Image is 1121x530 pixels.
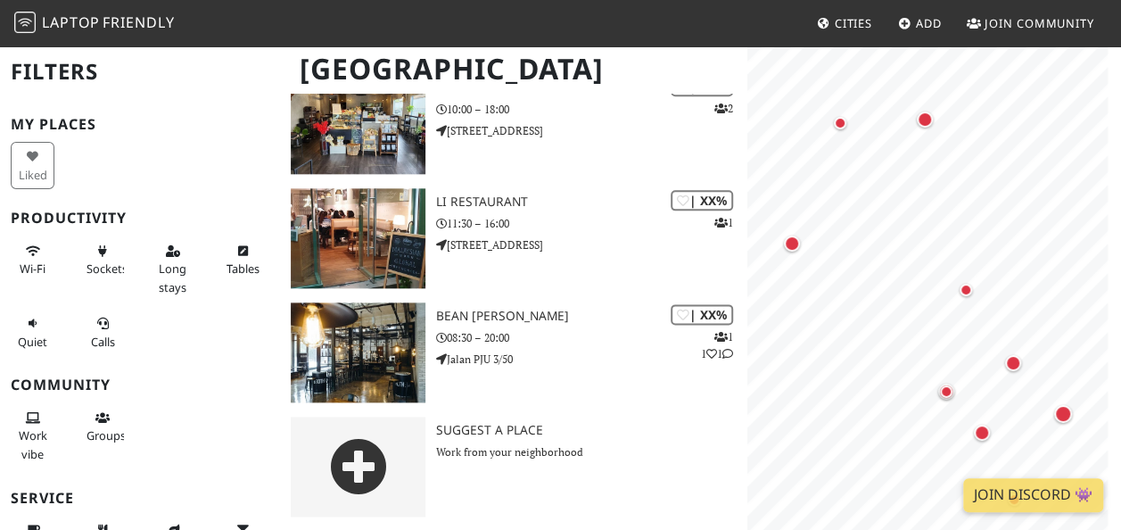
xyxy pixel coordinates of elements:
button: Work vibe [11,403,54,468]
button: Calls [81,309,125,356]
div: Map marker [1001,352,1025,375]
h3: LI Restaurant [436,195,747,210]
span: Join Community [985,15,1094,31]
h3: Community [11,377,269,393]
a: Suggest a Place Work from your neighborhood [280,417,747,517]
img: LaptopFriendly [14,12,36,33]
span: Long stays [159,261,186,294]
h3: My Places [11,116,269,133]
div: Map marker [780,232,804,255]
a: Cities [810,7,879,39]
p: Work from your neighborhood [436,443,747,460]
p: [STREET_ADDRESS] [436,236,747,253]
h3: Suggest a Place [436,423,747,438]
span: Video/audio calls [91,334,115,350]
h2: Filters [11,45,269,99]
a: Join Community [960,7,1101,39]
p: [STREET_ADDRESS] [436,122,747,139]
span: Group tables [87,427,126,443]
p: 08:30 – 20:00 [436,329,747,346]
span: Quiet [18,334,47,350]
div: | XX% [671,190,733,211]
button: Tables [221,236,265,284]
a: Add [891,7,949,39]
div: | XX% [671,304,733,325]
img: Ground Coffee Uptown [291,74,425,174]
button: Quiet [11,309,54,356]
span: Laptop [42,12,100,32]
span: Add [916,15,942,31]
button: Long stays [151,236,194,302]
div: Map marker [955,279,977,301]
a: LaptopFriendly LaptopFriendly [14,8,175,39]
span: Work-friendly tables [227,261,260,277]
p: 1 [714,214,733,231]
h3: BEAN [PERSON_NAME] [436,309,747,324]
a: Ground Coffee Uptown | XX% 2 Ground Coffee Uptown 10:00 – 18:00 [STREET_ADDRESS] [280,74,747,174]
button: Groups [81,403,125,451]
h3: Service [11,490,269,507]
div: Map marker [913,108,936,131]
button: Sockets [81,236,125,284]
img: LI Restaurant [291,188,425,288]
a: BEAN BROTHERS PJ | XX% 111 BEAN [PERSON_NAME] 08:30 – 20:00 Jalan PJU 3/50 [280,302,747,402]
h1: [GEOGRAPHIC_DATA] [285,45,744,94]
p: Jalan PJU 3/50 [436,351,747,368]
span: Cities [835,15,872,31]
span: People working [19,427,47,461]
button: Wi-Fi [11,236,54,284]
img: BEAN BROTHERS PJ [291,302,425,402]
p: 11:30 – 16:00 [436,215,747,232]
span: Stable Wi-Fi [20,261,45,277]
span: Friendly [103,12,174,32]
img: gray-place-d2bdb4477600e061c01bd816cc0f2ef0cfcb1ca9e3ad78868dd16fb2af073a21.png [291,417,425,517]
a: LI Restaurant | XX% 1 LI Restaurant 11:30 – 16:00 [STREET_ADDRESS] [280,188,747,288]
h3: Productivity [11,210,269,227]
div: Map marker [829,112,851,134]
p: 1 1 1 [701,328,733,362]
span: Power sockets [87,261,128,277]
